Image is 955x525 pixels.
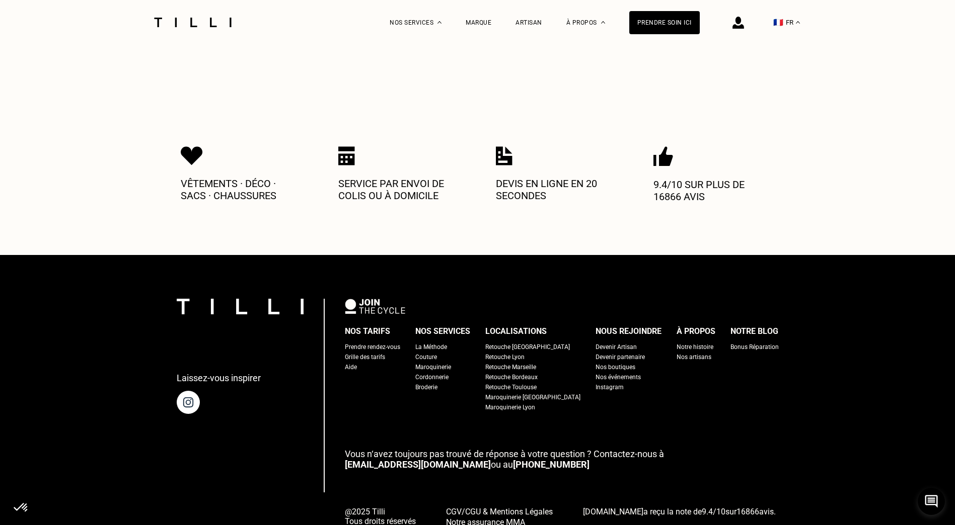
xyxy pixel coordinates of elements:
[516,19,542,26] a: Artisan
[485,362,536,372] a: Retouche Marseille
[677,342,713,352] a: Notre histoire
[485,352,525,362] a: Retouche Lyon
[345,324,390,339] div: Nos tarifs
[338,146,355,165] img: Icon
[415,324,470,339] div: Nos services
[446,507,553,516] span: CGV/CGU & Mentions Légales
[513,459,590,470] a: [PHONE_NUMBER]
[677,324,715,339] div: À propos
[653,179,774,203] p: 9.4/10 sur plus de 16866 avis
[583,507,643,516] span: [DOMAIN_NAME]
[702,507,713,516] span: 9.4
[596,324,662,339] div: Nous rejoindre
[596,382,624,392] a: Instagram
[773,18,783,27] span: 🇫🇷
[596,372,641,382] a: Nos événements
[677,352,711,362] a: Nos artisans
[737,507,759,516] span: 16866
[485,392,580,402] a: Maroquinerie [GEOGRAPHIC_DATA]
[596,342,637,352] a: Devenir Artisan
[415,372,449,382] a: Cordonnerie
[338,178,459,202] p: Service par envoi de colis ou à domicile
[345,449,779,470] p: ou au
[730,342,779,352] a: Bonus Réparation
[485,342,570,352] a: Retouche [GEOGRAPHIC_DATA]
[345,342,400,352] a: Prendre rendez-vous
[485,372,538,382] a: Retouche Bordeaux
[181,146,203,165] img: Icon
[796,21,800,24] img: menu déroulant
[485,324,547,339] div: Localisations
[496,178,617,202] p: Devis en ligne en 20 secondes
[485,382,537,392] a: Retouche Toulouse
[345,459,491,470] a: [EMAIL_ADDRESS][DOMAIN_NAME]
[345,362,357,372] a: Aide
[151,18,235,27] img: Logo du service de couturière Tilli
[653,146,673,166] img: Icon
[732,17,744,29] img: icône connexion
[596,362,635,372] a: Nos boutiques
[415,352,437,362] a: Couture
[596,352,645,362] a: Devenir partenaire
[437,21,442,24] img: Menu déroulant
[496,146,512,165] img: Icon
[702,507,725,516] span: /
[629,11,700,34] a: Prendre soin ici
[345,299,405,314] img: logo Join The Cycle
[177,299,304,314] img: logo Tilli
[601,21,605,24] img: Menu déroulant à propos
[345,352,385,362] a: Grille des tarifs
[415,382,437,392] a: Broderie
[415,342,447,352] a: La Méthode
[730,324,778,339] div: Notre blog
[177,391,200,414] img: page instagram de Tilli une retoucherie à domicile
[466,19,491,26] a: Marque
[345,449,664,459] span: Vous n‘avez toujours pas trouvé de réponse à votre question ? Contactez-nous à
[415,362,451,372] a: Maroquinerie
[716,507,725,516] span: 10
[181,178,302,202] p: Vêtements · Déco · Sacs · Chaussures
[583,507,776,516] span: a reçu la note de sur avis.
[485,402,535,412] a: Maroquinerie Lyon
[446,506,553,516] a: CGV/CGU & Mentions Légales
[177,373,261,383] p: Laissez-vous inspirer
[345,507,416,516] span: @2025 Tilli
